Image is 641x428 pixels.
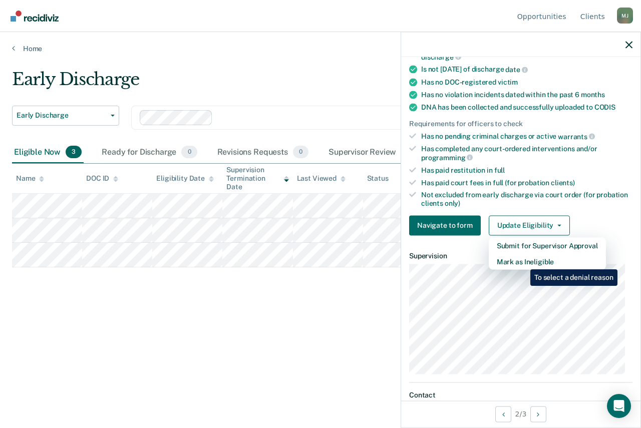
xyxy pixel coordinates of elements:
div: Supervisor Review [327,142,419,164]
div: Is not [DATE] of discharge [421,65,632,74]
div: Eligibility Date [156,174,214,183]
span: victim [498,78,518,86]
div: Dropdown Menu [489,237,606,269]
dt: Contact [409,390,632,399]
button: Navigate to form [409,215,481,235]
div: 2 / 3 [401,400,640,427]
button: Mark as Ineligible [489,253,606,269]
button: Next Opportunity [530,406,546,422]
div: Has paid restitution in [421,166,632,174]
img: Recidiviz [11,11,59,22]
div: Name [16,174,44,183]
div: Revisions Requests [215,142,310,164]
div: DNA has been collected and successfully uploaded to [421,103,632,111]
div: Open Intercom Messenger [607,394,631,418]
button: Update Eligibility [489,215,570,235]
a: Home [12,44,629,53]
div: Ready for Discharge [100,142,199,164]
div: Status [367,174,389,183]
div: DOC ID [86,174,118,183]
div: Supervision Termination Date [226,166,288,191]
span: warrants [558,132,595,140]
button: Previous Opportunity [495,406,511,422]
div: Not excluded from early discharge via court order (for probation clients [421,191,632,208]
div: Has no violation incidents dated within the past 6 [421,90,632,99]
div: Has paid court fees in full (for probation [421,178,632,187]
span: 0 [181,146,197,159]
div: Has no pending criminal charges or active [421,132,632,141]
div: Early Discharge [12,69,589,98]
div: Has completed any court-ordered interventions and/or [421,145,632,162]
div: Eligible Now [12,142,84,164]
a: Navigate to form link [409,215,485,235]
div: Has no DOC-registered [421,78,632,86]
dt: Supervision [409,251,632,260]
span: Early Discharge [17,111,107,120]
span: CODIS [594,103,615,111]
span: clients) [551,178,575,186]
div: M J [617,8,633,24]
button: Profile dropdown button [617,8,633,24]
span: 3 [66,146,82,159]
button: Submit for Supervisor Approval [489,237,606,253]
div: Requirements for officers to check [409,119,632,128]
span: programming [421,153,473,161]
span: date [505,66,527,74]
span: full [494,166,505,174]
span: months [581,90,605,98]
span: only) [445,199,460,207]
span: 0 [293,146,308,159]
div: Last Viewed [297,174,346,183]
